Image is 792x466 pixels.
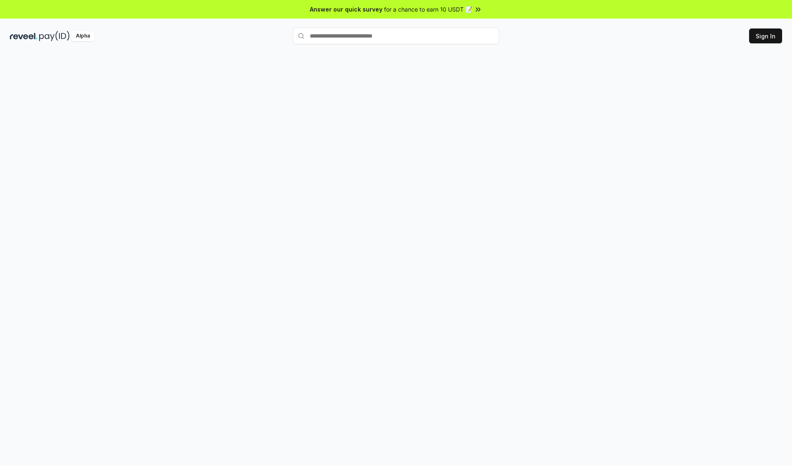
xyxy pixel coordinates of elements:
img: pay_id [39,31,70,41]
span: Answer our quick survey [310,5,382,14]
span: for a chance to earn 10 USDT 📝 [384,5,472,14]
img: reveel_dark [10,31,38,41]
div: Alpha [71,31,94,41]
button: Sign In [749,28,782,43]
